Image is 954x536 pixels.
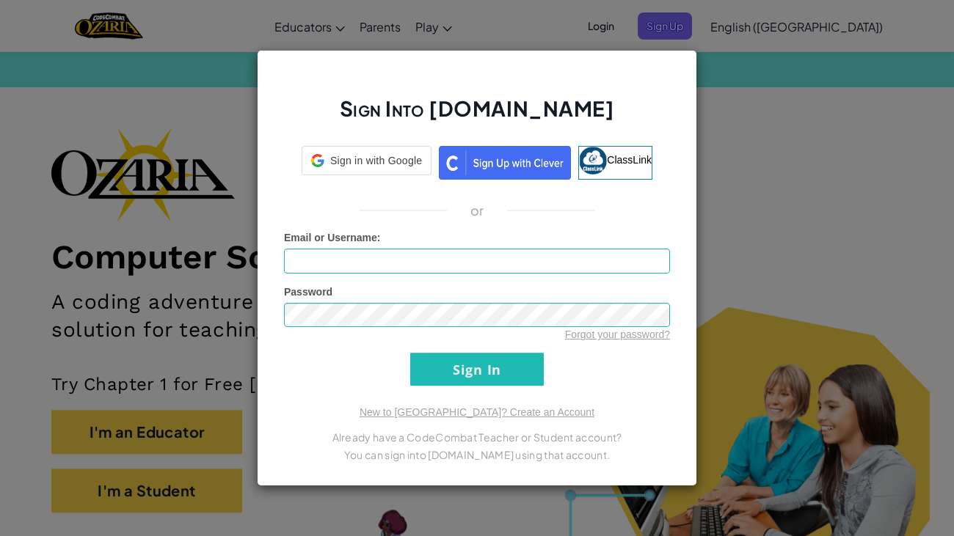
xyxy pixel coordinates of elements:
[607,153,652,165] span: ClassLink
[565,328,670,340] a: Forgot your password?
[579,147,607,175] img: classlink-logo-small.png
[284,232,377,243] span: Email or Username
[330,153,422,168] span: Sign in with Google
[284,230,381,245] label: :
[439,146,571,180] img: clever_sso_button@2x.png
[284,428,670,446] p: Already have a CodeCombat Teacher or Student account?
[302,146,432,175] div: Sign in with Google
[470,202,484,219] p: or
[302,146,432,180] a: Sign in with Google
[284,286,332,298] span: Password
[284,446,670,463] p: You can sign into [DOMAIN_NAME] using that account.
[410,353,544,386] input: Sign In
[360,406,594,418] a: New to [GEOGRAPHIC_DATA]? Create an Account
[284,95,670,137] h2: Sign Into [DOMAIN_NAME]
